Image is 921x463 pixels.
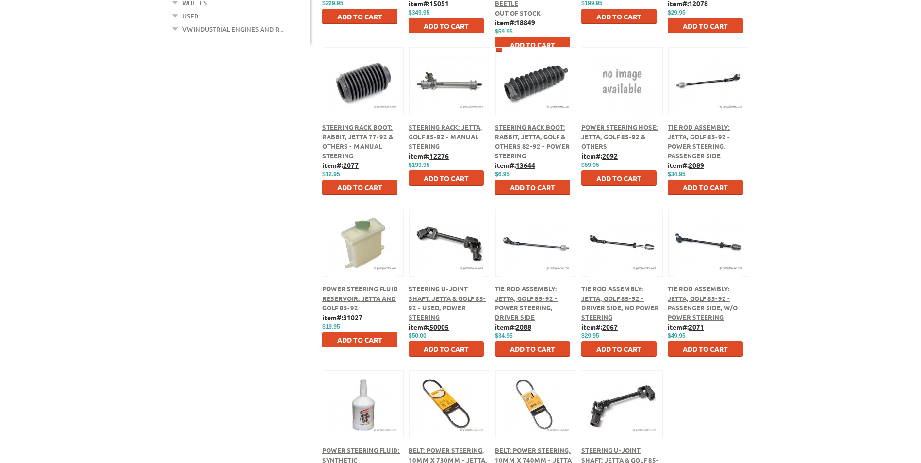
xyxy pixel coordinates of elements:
button: Add to Cart [581,9,657,24]
u: 12276 [429,151,449,160]
span: $29.95 [668,9,686,16]
span: $199.95 [409,162,429,168]
span: Add to Cart [596,174,641,182]
a: Tie Rod Assembly: Jetta, Golf 85-92 - Power Steering, Passenger Side [668,123,730,160]
button: Add to Cart [322,180,397,195]
button: Add to Cart [409,341,484,357]
button: Add to Cart [668,18,743,33]
b: item#: [581,151,618,160]
span: Add to Cart [510,345,555,353]
span: Add to Cart [596,12,641,21]
a: Power Steering Fluid Reservoir: Jetta and Golf 85-92 [322,284,398,312]
a: Tie Rod Assembly: Jetta, Golf 85-92 - Power Steering, Driver Side [495,284,558,321]
span: $59.95 [581,162,599,168]
b: item#: [495,18,535,27]
span: Add to Cart [424,174,469,182]
u: 2092 [602,151,618,160]
button: Add to Cart [409,18,484,33]
a: Steering Rack Boot: Rabbit, Jetta 77-92 & Others - Manual Steering [322,123,393,160]
a: Steering U-Joint Shaft: Jetta & Golf 85-92 - Used, Power Steering [409,284,486,321]
span: $50.00 [409,332,427,339]
b: item#: [322,313,362,322]
u: 2088 [516,322,531,331]
button: Add to Cart [495,341,570,357]
b: item#: [668,322,704,331]
button: Add to Cart [322,9,397,24]
a: Steering Rack: Jetta, Golf 85-92 - Manual Steering [409,123,482,150]
u: 2089 [689,161,704,169]
button: Add to Cart [495,180,570,195]
span: Add to Cart [510,183,555,192]
span: $29.95 [581,332,599,339]
a: Used [182,10,198,22]
b: item#: [495,322,531,331]
button: Add to Cart [409,170,484,186]
span: Add to Cart [337,335,382,344]
u: 31027 [343,313,362,322]
b: item#: [409,151,449,160]
span: $49.95 [668,332,686,339]
span: Add to Cart [510,40,555,49]
span: Add to Cart [424,345,469,353]
span: $12.95 [322,171,340,178]
button: Add to Cart [495,37,570,52]
b: item#: [581,322,618,331]
button: Add to Cart [322,332,397,347]
b: item#: [409,322,449,331]
span: Add to Cart [596,345,641,353]
a: Tie Rod Assembly: Jetta, Golf 85-92 - Passenger Side, w/o Power Steering [668,284,738,321]
span: Add to Cart [683,21,728,30]
span: $19.95 [322,323,340,330]
span: Add to Cart [424,21,469,30]
a: Tie Rod Assembly: Jetta, Golf 85-92 - Driver Side, No Power Steering [581,284,659,321]
span: Out of stock [495,9,541,17]
a: VW Industrial Engines and R... [182,23,283,35]
span: $34.95 [668,171,686,178]
button: Add to Cart [668,341,743,357]
u: 2067 [602,322,618,331]
b: item#: [668,161,704,169]
u: 13644 [516,161,535,169]
u: 18849 [516,18,535,27]
span: $349.95 [409,9,429,16]
a: Steering Rack Boot: Rabbit, Jetta, Golf & Others 82-92 - Power Steering [495,123,570,160]
span: $34.95 [495,332,513,339]
u: 2071 [689,322,704,331]
u: 2077 [343,161,359,169]
b: item#: [495,161,535,169]
span: $59.95 [495,28,513,35]
span: Add to Cart [337,12,382,21]
span: Add to Cart [683,345,728,353]
span: Add to Cart [337,183,382,192]
b: item#: [322,161,359,169]
span: Add to Cart [683,183,728,192]
button: Add to Cart [668,180,743,195]
a: Power Steering Hose: Jetta, Golf 85-92 & Others [581,123,658,150]
button: Add to Cart [581,170,657,186]
button: Add to Cart [581,341,657,357]
u: 50005 [429,322,449,331]
span: $6.95 [495,171,510,178]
